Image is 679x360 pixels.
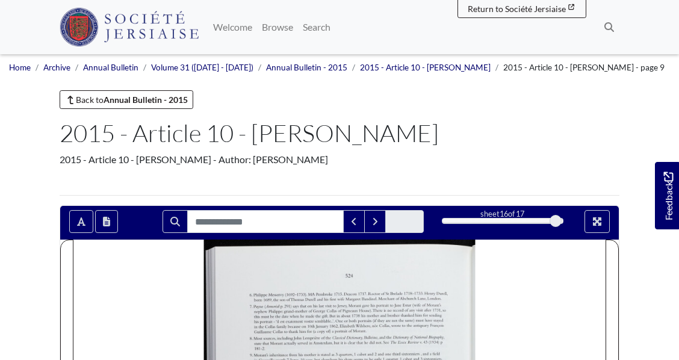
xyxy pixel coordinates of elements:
button: Open transcription window [95,210,118,233]
a: Annual Bulletin - 2015 [266,63,347,72]
span: Return to Société Jersiaise [468,4,566,14]
h1: 2015 - Article 10 - [PERSON_NAME] [60,119,619,147]
a: Search [298,15,335,39]
a: Would you like to provide feedback? [655,162,679,229]
button: Search [163,210,188,233]
a: Société Jersiaise logo [60,5,199,49]
a: Browse [257,15,298,39]
a: 2015 - Article 10 - [PERSON_NAME] [360,63,491,72]
a: Home [9,63,31,72]
strong: Annual Bulletin - 2015 [104,95,188,105]
img: Société Jersiaise [60,8,199,46]
button: Toggle text selection (Alt+T) [69,210,93,233]
input: Search for [187,210,344,233]
a: Archive [43,63,70,72]
div: sheet of 17 [442,208,563,220]
span: 2015 - Article 10 - [PERSON_NAME] - page 9 [503,63,665,72]
a: Annual Bulletin [83,63,138,72]
a: Volume 31 ([DATE] - [DATE]) [151,63,253,72]
a: Welcome [208,15,257,39]
div: 2015 - Article 10 - [PERSON_NAME] - Author: [PERSON_NAME] [60,152,619,167]
button: Next Match [364,210,386,233]
span: Feedback [661,172,675,221]
button: Previous Match [343,210,365,233]
a: Back toAnnual Bulletin - 2015 [60,90,193,109]
button: Full screen mode [584,210,610,233]
span: 16 [500,209,508,219]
